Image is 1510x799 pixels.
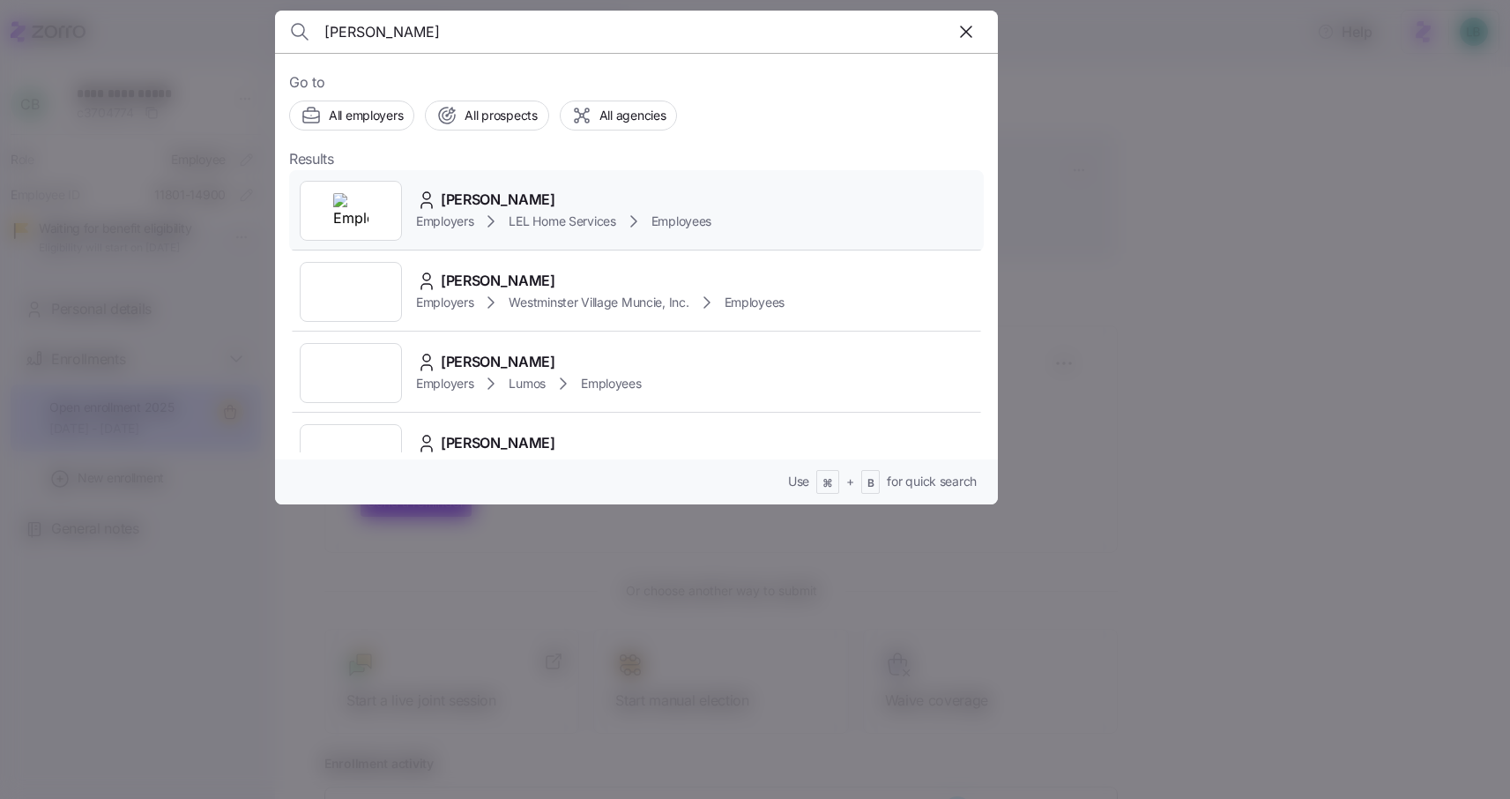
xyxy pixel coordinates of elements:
[425,101,548,131] button: All prospects
[333,193,368,228] img: Employer logo
[725,294,785,311] span: Employees
[887,473,977,490] span: for quick search
[651,213,711,230] span: Employees
[846,473,854,490] span: +
[581,375,641,392] span: Employees
[560,101,678,131] button: All agencies
[441,351,555,373] span: [PERSON_NAME]
[509,375,546,392] span: Lumos
[329,107,403,124] span: All employers
[441,432,555,454] span: [PERSON_NAME]
[509,294,688,311] span: Westminster Village Muncie, Inc.
[416,375,473,392] span: Employers
[441,189,555,211] span: [PERSON_NAME]
[441,270,555,292] span: [PERSON_NAME]
[822,476,833,491] span: ⌘
[867,476,874,491] span: B
[788,473,809,490] span: Use
[416,294,473,311] span: Employers
[465,107,537,124] span: All prospects
[289,101,414,131] button: All employers
[599,107,666,124] span: All agencies
[509,213,615,230] span: LEL Home Services
[416,213,473,230] span: Employers
[289,71,984,93] span: Go to
[289,148,334,170] span: Results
